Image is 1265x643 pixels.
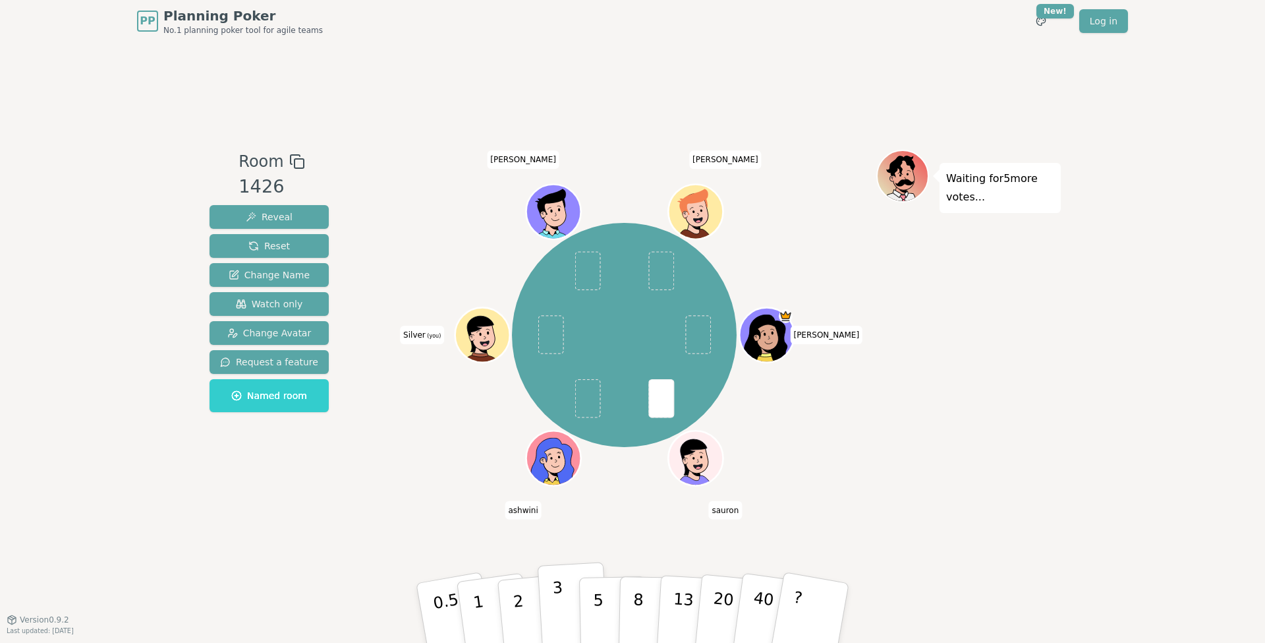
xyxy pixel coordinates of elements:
[140,13,155,29] span: PP
[210,350,329,374] button: Request a feature
[457,309,508,361] button: Click to change your avatar
[487,150,559,169] span: Click to change your name
[708,501,742,519] span: Click to change your name
[231,389,307,402] span: Named room
[426,333,441,339] span: (you)
[163,25,323,36] span: No.1 planning poker tool for agile teams
[163,7,323,25] span: Planning Poker
[1079,9,1128,33] a: Log in
[137,7,323,36] a: PPPlanning PokerNo.1 planning poker tool for agile teams
[210,379,329,412] button: Named room
[1029,9,1053,33] button: New!
[248,239,290,253] span: Reset
[779,309,793,323] span: Yasmin is the host
[210,292,329,316] button: Watch only
[946,169,1054,206] p: Waiting for 5 more votes...
[400,326,444,344] span: Click to change your name
[210,263,329,287] button: Change Name
[689,150,762,169] span: Click to change your name
[210,234,329,258] button: Reset
[505,501,541,519] span: Click to change your name
[239,173,304,200] div: 1426
[246,210,293,224] span: Reveal
[790,326,862,344] span: Click to change your name
[7,627,74,634] span: Last updated: [DATE]
[20,615,69,625] span: Version 0.9.2
[210,205,329,229] button: Reveal
[239,150,283,173] span: Room
[7,615,69,625] button: Version0.9.2
[236,297,303,311] span: Watch only
[220,355,318,369] span: Request a feature
[227,326,312,340] span: Change Avatar
[210,321,329,345] button: Change Avatar
[229,268,310,282] span: Change Name
[1036,4,1074,18] div: New!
